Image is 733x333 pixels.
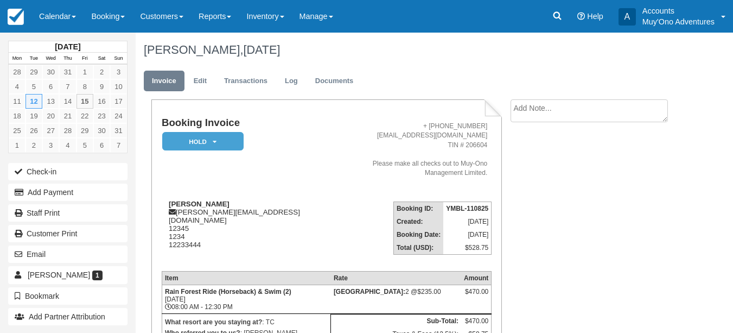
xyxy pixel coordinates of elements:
[8,308,128,325] button: Add Partner Attribution
[587,12,603,21] span: Help
[9,94,26,109] a: 11
[9,109,26,123] a: 18
[393,215,443,228] th: Created:
[331,315,461,328] th: Sub-Total:
[42,94,59,109] a: 13
[110,138,127,153] a: 7
[186,71,215,92] a: Edit
[59,94,76,109] a: 14
[443,215,492,228] td: [DATE]
[642,5,715,16] p: Accounts
[9,138,26,153] a: 1
[77,79,93,94] a: 8
[277,71,306,92] a: Log
[59,123,76,138] a: 28
[144,43,677,56] h1: [PERSON_NAME],
[443,241,492,255] td: $528.75
[9,53,26,65] th: Mon
[216,71,276,92] a: Transactions
[393,228,443,241] th: Booking Date:
[93,94,110,109] a: 16
[417,288,441,296] span: $235.00
[42,138,59,153] a: 3
[8,246,128,263] button: Email
[26,65,42,79] a: 29
[8,204,128,222] a: Staff Print
[162,272,330,285] th: Item
[93,109,110,123] a: 23
[93,138,110,153] a: 6
[93,123,110,138] a: 30
[110,79,127,94] a: 10
[8,287,128,305] button: Bookmark
[77,65,93,79] a: 1
[334,288,405,296] strong: Thatch Caye Resort
[77,123,93,138] a: 29
[162,200,330,262] div: [PERSON_NAME][EMAIL_ADDRESS][DOMAIN_NAME] 12345 1234 12233444
[77,138,93,153] a: 5
[331,285,461,314] td: 2 @
[8,225,128,242] a: Customer Print
[110,94,127,109] a: 17
[8,266,128,284] a: [PERSON_NAME] 1
[77,94,93,109] a: 15
[165,318,262,326] strong: What resort are you staying at?
[110,109,127,123] a: 24
[59,53,76,65] th: Thu
[110,53,127,65] th: Sun
[42,65,59,79] a: 30
[93,65,110,79] a: 2
[59,79,76,94] a: 7
[26,123,42,138] a: 26
[461,315,492,328] td: $470.00
[110,65,127,79] a: 3
[331,272,461,285] th: Rate
[42,79,59,94] a: 6
[577,12,585,20] i: Help
[9,65,26,79] a: 28
[42,53,59,65] th: Wed
[446,205,488,212] strong: YMBL-110825
[8,184,128,201] button: Add Payment
[9,123,26,138] a: 25
[9,79,26,94] a: 4
[59,138,76,153] a: 4
[8,163,128,180] button: Check-in
[93,79,110,94] a: 9
[42,109,59,123] a: 20
[28,271,90,279] span: [PERSON_NAME]
[26,53,42,65] th: Tue
[110,123,127,138] a: 31
[144,71,184,92] a: Invoice
[8,9,24,25] img: checkfront-main-nav-mini-logo.png
[335,122,487,178] address: + [PHONE_NUMBER] [EMAIL_ADDRESS][DOMAIN_NAME] TIN # 206604 Please make all checks out to Muy-Ono ...
[393,202,443,216] th: Booking ID:
[42,123,59,138] a: 27
[55,42,80,51] strong: [DATE]
[642,16,715,27] p: Muy'Ono Adventures
[162,132,244,151] em: HOLD
[162,131,240,152] a: HOLD
[59,109,76,123] a: 21
[619,8,636,26] div: A
[443,228,492,241] td: [DATE]
[169,200,230,208] strong: [PERSON_NAME]
[92,271,103,280] span: 1
[165,288,291,296] strong: Rain Forest Ride (Horseback) & Swim (2)
[162,117,330,129] h1: Booking Invoice
[26,138,42,153] a: 2
[26,79,42,94] a: 5
[393,241,443,255] th: Total (USD):
[93,53,110,65] th: Sat
[26,109,42,123] a: 19
[307,71,362,92] a: Documents
[26,94,42,109] a: 12
[464,288,488,304] div: $470.00
[461,272,492,285] th: Amount
[243,43,280,56] span: [DATE]
[77,109,93,123] a: 22
[162,285,330,314] td: [DATE] 08:00 AM - 12:30 PM
[77,53,93,65] th: Fri
[59,65,76,79] a: 31
[165,317,328,328] p: : TC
